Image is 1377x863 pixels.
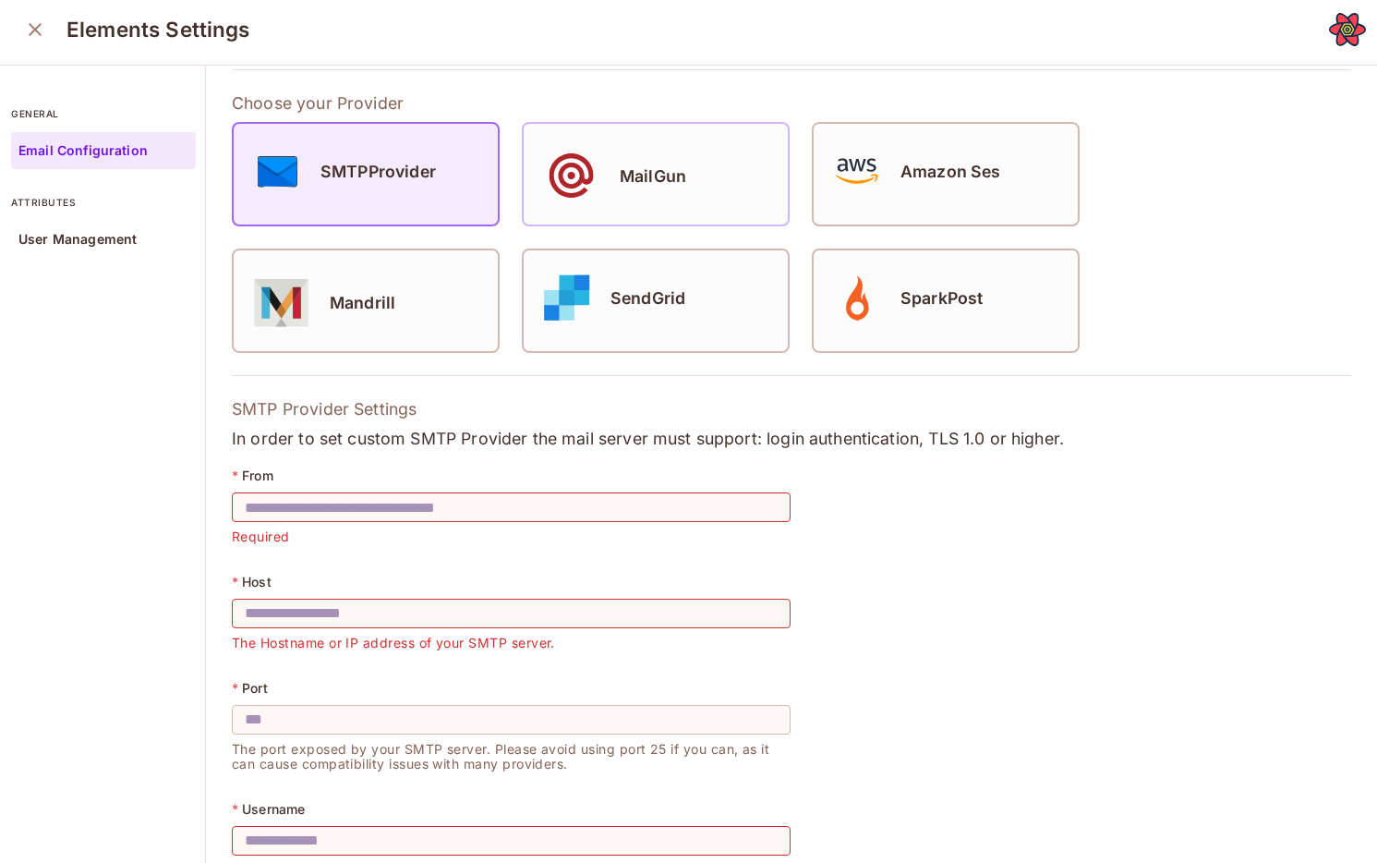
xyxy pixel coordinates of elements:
button: close [17,11,54,48]
button: Open React Query Devtools [1329,11,1366,48]
p: In order to set custom SMTP Provider the mail server must support: login authentication, TLS 1.0 ... [232,428,1351,450]
p: Username [242,802,305,817]
p: Required [232,522,791,544]
p: User Management [18,232,137,247]
h5: SMTPProvider [320,163,436,181]
p: The port exposed by your SMTP server. Please avoid using port 25 if you can, as it can cause comp... [232,735,791,772]
h5: SparkPost [900,289,983,308]
p: general [11,106,196,121]
h5: MailGun [620,167,686,186]
p: Host [242,575,272,590]
p: The Hostname or IP address of your SMTP server. [232,628,791,650]
p: Email Configuration [18,143,148,158]
p: SMTP Provider Settings [232,398,1351,420]
h5: Amazon Ses [900,163,1001,181]
p: From [242,468,273,483]
h3: Elements Settings [66,17,250,43]
p: attributes [11,195,196,210]
p: Choose your Provider [232,92,1351,115]
h5: SendGrid [610,289,685,308]
h5: Mandrill [330,294,395,312]
p: Port [242,681,268,696]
